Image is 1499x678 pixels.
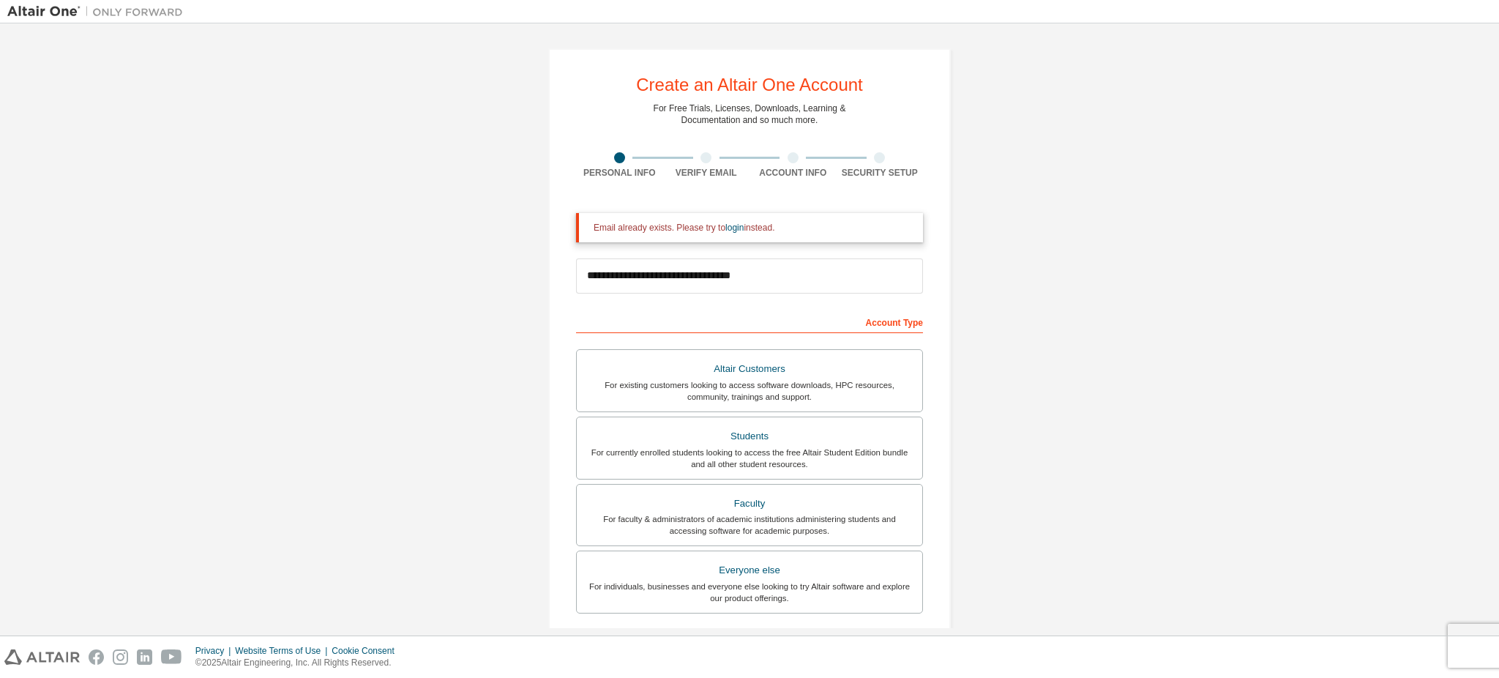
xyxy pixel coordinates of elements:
img: instagram.svg [113,649,128,665]
div: Personal Info [576,167,663,179]
a: login [725,223,744,233]
div: Account Type [576,310,923,333]
div: For existing customers looking to access software downloads, HPC resources, community, trainings ... [586,379,913,403]
div: Students [586,426,913,447]
img: facebook.svg [89,649,104,665]
div: For faculty & administrators of academic institutions administering students and accessing softwa... [586,513,913,537]
div: For individuals, businesses and everyone else looking to try Altair software and explore our prod... [586,581,913,604]
img: linkedin.svg [137,649,152,665]
img: youtube.svg [161,649,182,665]
div: For currently enrolled students looking to access the free Altair Student Edition bundle and all ... [586,447,913,470]
div: Account Info [749,167,837,179]
div: Cookie Consent [332,645,403,657]
div: Faculty [586,493,913,514]
img: altair_logo.svg [4,649,80,665]
div: Altair Customers [586,359,913,379]
div: Verify Email [663,167,750,179]
img: Altair One [7,4,190,19]
div: Everyone else [586,560,913,581]
div: Website Terms of Use [235,645,332,657]
div: Security Setup [837,167,924,179]
div: Email already exists. Please try to instead. [594,222,911,234]
div: For Free Trials, Licenses, Downloads, Learning & Documentation and so much more. [654,103,846,126]
div: Privacy [195,645,235,657]
div: Create an Altair One Account [636,76,863,94]
p: © 2025 Altair Engineering, Inc. All Rights Reserved. [195,657,403,669]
